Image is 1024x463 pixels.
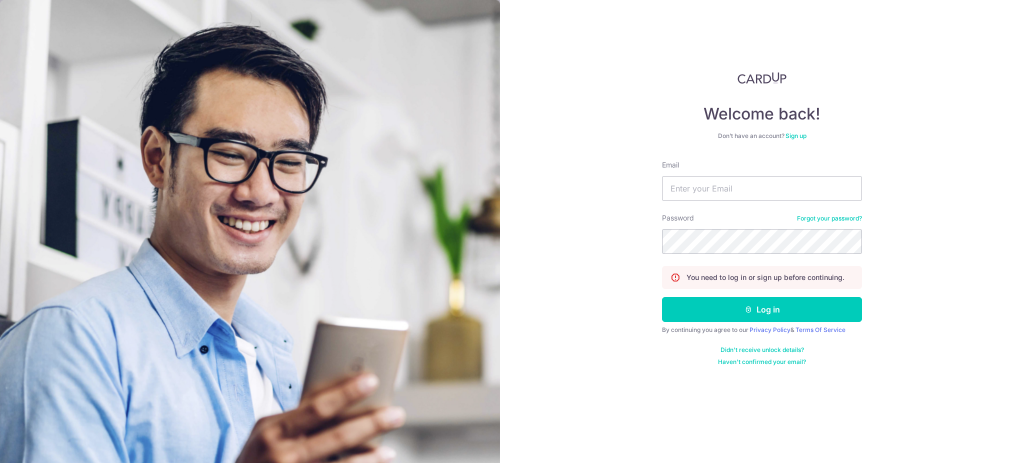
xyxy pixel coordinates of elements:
[662,132,862,140] div: Don’t have an account?
[662,160,679,170] label: Email
[662,297,862,322] button: Log in
[662,176,862,201] input: Enter your Email
[662,104,862,124] h4: Welcome back!
[662,213,694,223] label: Password
[720,346,804,354] a: Didn't receive unlock details?
[737,72,786,84] img: CardUp Logo
[795,326,845,333] a: Terms Of Service
[749,326,790,333] a: Privacy Policy
[797,214,862,222] a: Forgot your password?
[686,272,844,282] p: You need to log in or sign up before continuing.
[662,326,862,334] div: By continuing you agree to our &
[718,358,806,366] a: Haven't confirmed your email?
[785,132,806,139] a: Sign up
